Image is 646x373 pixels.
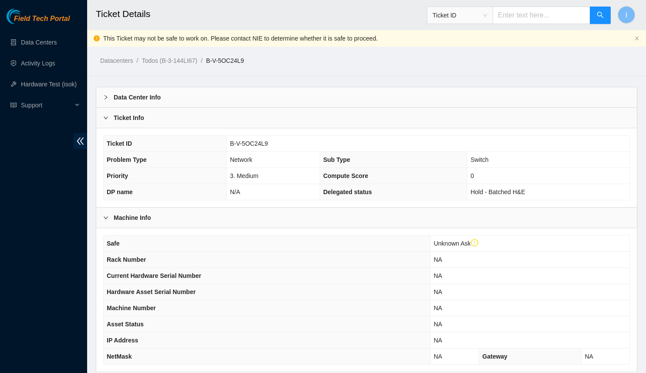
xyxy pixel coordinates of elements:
[107,288,196,295] span: Hardware Asset Serial Number
[103,95,108,100] span: right
[230,172,258,179] span: 3. Medium
[21,81,77,88] a: Hardware Test (isok)
[14,15,70,23] span: Field Tech Portal
[323,172,368,179] span: Compute Score
[96,108,637,128] div: Ticket Info
[585,353,593,360] span: NA
[230,188,240,195] span: N/A
[107,321,144,328] span: Asset Status
[323,156,350,163] span: Sub Type
[142,57,197,64] a: Todos (B-3-144LI67)
[626,10,627,21] span: I
[103,215,108,220] span: right
[597,11,604,20] span: search
[103,115,108,120] span: right
[107,272,201,279] span: Current Hardware Serial Number
[470,172,474,179] span: 0
[7,16,70,27] a: Akamai TechnologiesField Tech Portal
[230,140,268,147] span: B-V-5OC24L9
[7,9,44,24] img: Akamai Technologies
[434,337,442,344] span: NA
[107,188,133,195] span: DP name
[107,240,120,247] span: Safe
[21,60,55,67] a: Activity Logs
[434,272,442,279] span: NA
[21,39,57,46] a: Data Centers
[114,213,151,222] b: Machine Info
[107,156,147,163] span: Problem Type
[107,337,138,344] span: IP Address
[482,353,507,360] span: Gateway
[100,57,133,64] a: Datacenters
[470,188,525,195] span: Hold - Batched H&E
[434,240,478,247] span: Unknown Ask
[434,305,442,311] span: NA
[590,7,611,24] button: search
[434,288,442,295] span: NA
[434,321,442,328] span: NA
[96,87,637,107] div: Data Center Info
[206,57,244,64] a: B-V-5OC24L9
[96,208,637,228] div: Machine Info
[471,239,479,247] span: exclamation-circle
[323,188,372,195] span: Delegated status
[21,96,72,114] span: Support
[230,156,252,163] span: Network
[114,92,161,102] b: Data Center Info
[10,102,17,108] span: read
[107,256,146,263] span: Rack Number
[136,57,138,64] span: /
[107,305,156,311] span: Machine Number
[74,133,87,149] span: double-left
[201,57,203,64] span: /
[107,140,132,147] span: Ticket ID
[434,256,442,263] span: NA
[493,7,590,24] input: Enter text here...
[434,353,442,360] span: NA
[470,156,488,163] span: Switch
[618,6,635,24] button: I
[107,172,128,179] span: Priority
[107,353,132,360] span: NetMask
[634,36,639,41] button: close
[114,113,144,123] b: Ticket Info
[433,9,487,22] span: Ticket ID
